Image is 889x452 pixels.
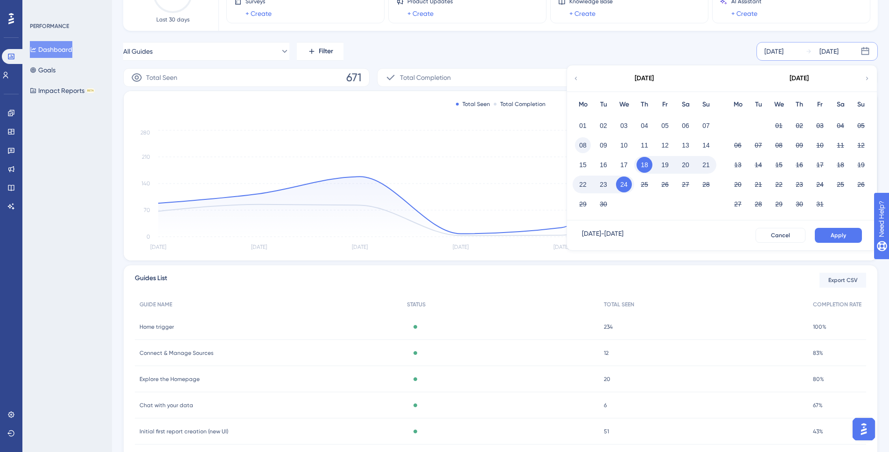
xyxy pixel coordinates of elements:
[698,137,714,153] button: 14
[582,228,623,243] div: [DATE] - [DATE]
[123,42,289,61] button: All Guides
[144,207,150,213] tspan: 70
[569,8,595,19] a: + Create
[604,349,609,357] span: 12
[828,276,858,284] span: Export CSV
[750,196,766,212] button: 28
[730,177,746,192] button: 20
[813,375,824,383] span: 80%
[616,157,632,173] button: 17
[657,157,673,173] button: 19
[813,428,823,435] span: 43%
[698,177,714,192] button: 28
[771,137,787,153] button: 08
[771,196,787,212] button: 29
[637,137,652,153] button: 11
[319,46,333,57] span: Filter
[140,129,150,136] tspan: 280
[789,99,810,110] div: Th
[812,196,828,212] button: 31
[813,301,861,308] span: COMPLETION RATE
[616,177,632,192] button: 24
[696,99,716,110] div: Su
[637,177,652,192] button: 25
[678,177,693,192] button: 27
[352,244,368,250] tspan: [DATE]
[251,244,267,250] tspan: [DATE]
[850,415,878,443] iframe: UserGuiding AI Assistant Launcher
[595,157,611,173] button: 16
[140,323,174,331] span: Home trigger
[851,99,871,110] div: Su
[86,88,95,93] div: BETA
[764,46,784,57] div: [DATE]
[833,157,848,173] button: 18
[575,118,591,134] button: 01
[791,196,807,212] button: 30
[150,244,166,250] tspan: [DATE]
[756,228,805,243] button: Cancel
[637,118,652,134] button: 04
[456,100,490,108] div: Total Seen
[553,244,569,250] tspan: [DATE]
[813,402,823,409] span: 67%
[604,402,607,409] span: 6
[730,157,746,173] button: 13
[831,232,846,239] span: Apply
[140,301,172,308] span: GUIDE NAME
[819,46,839,57] div: [DATE]
[141,180,150,187] tspan: 140
[678,118,693,134] button: 06
[245,8,272,19] a: + Create
[833,137,848,153] button: 11
[604,301,634,308] span: TOTAL SEEN
[604,375,610,383] span: 20
[830,99,851,110] div: Sa
[731,8,757,19] a: + Create
[657,177,673,192] button: 26
[575,196,591,212] button: 29
[604,323,613,331] span: 234
[812,157,828,173] button: 17
[575,137,591,153] button: 08
[730,196,746,212] button: 27
[595,118,611,134] button: 02
[819,273,866,288] button: Export CSV
[346,70,362,85] span: 671
[123,46,153,57] span: All Guides
[595,177,611,192] button: 23
[575,177,591,192] button: 22
[748,99,769,110] div: Tu
[407,301,426,308] span: STATUS
[698,118,714,134] button: 07
[614,99,634,110] div: We
[30,82,95,99] button: Impact ReportsBETA
[140,402,193,409] span: Chat with your data
[813,323,826,331] span: 100%
[833,177,848,192] button: 25
[400,72,451,83] span: Total Completion
[595,196,611,212] button: 30
[791,177,807,192] button: 23
[657,118,673,134] button: 05
[30,22,69,30] div: PERFORMANCE
[750,157,766,173] button: 14
[771,118,787,134] button: 01
[494,100,546,108] div: Total Completion
[655,99,675,110] div: Fr
[595,137,611,153] button: 09
[593,99,614,110] div: Tu
[812,118,828,134] button: 03
[634,99,655,110] div: Th
[297,42,343,61] button: Filter
[791,137,807,153] button: 09
[750,177,766,192] button: 21
[815,228,862,243] button: Apply
[790,73,809,84] div: [DATE]
[142,154,150,160] tspan: 210
[698,157,714,173] button: 21
[730,137,746,153] button: 06
[407,8,434,19] a: + Create
[147,233,150,240] tspan: 0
